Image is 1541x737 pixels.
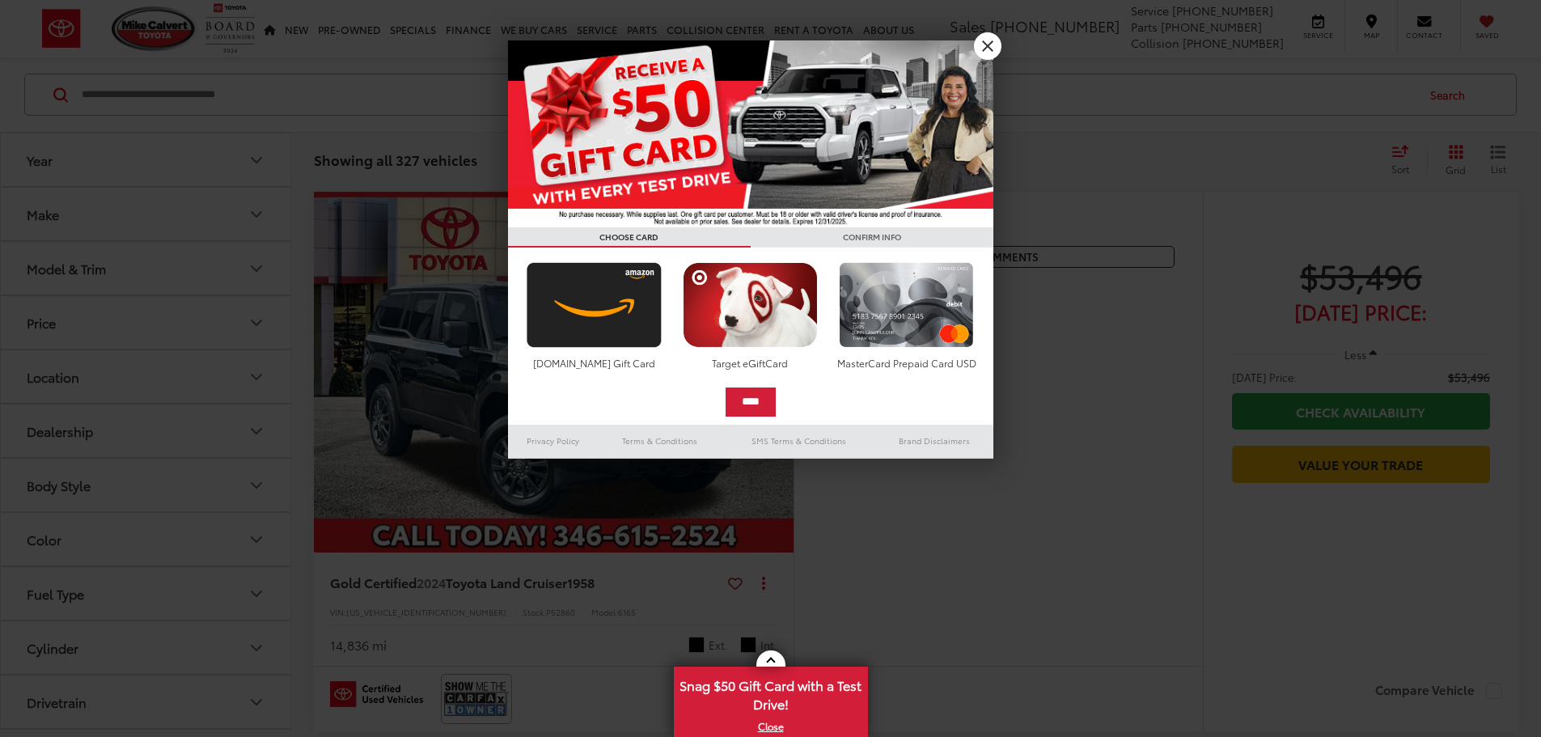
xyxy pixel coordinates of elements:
img: targetcard.png [679,262,822,348]
h3: CHOOSE CARD [508,227,751,248]
div: [DOMAIN_NAME] Gift Card [523,356,666,370]
img: mastercard.png [835,262,978,348]
div: MasterCard Prepaid Card USD [835,356,978,370]
a: Terms & Conditions [598,431,722,451]
img: amazoncard.png [523,262,666,348]
h3: CONFIRM INFO [751,227,993,248]
a: SMS Terms & Conditions [722,431,875,451]
div: Target eGiftCard [679,356,822,370]
a: Privacy Policy [508,431,599,451]
span: Snag $50 Gift Card with a Test Drive! [675,668,866,718]
img: 55838_top_625864.jpg [508,40,993,227]
a: Brand Disclaimers [875,431,993,451]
